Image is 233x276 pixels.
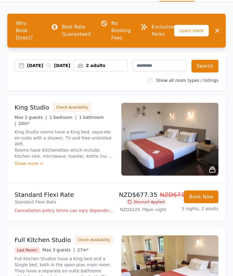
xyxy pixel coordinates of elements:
[19,121,30,126] span: 20m²
[15,247,40,254] span: Last Room!
[42,248,75,253] span: Max 3 guests |
[53,103,92,112] button: Check Availability
[191,60,218,73] button: Search
[160,191,198,199] span: NZD$713.00
[15,199,114,205] p: Standard Flexi Rate
[62,24,91,38] p: Best Rate Guaranteed
[156,78,218,83] label: Show all room types / listings
[119,207,166,213] p: NZD$225.78 per night
[15,161,114,167] div: Show more >
[111,20,131,42] p: No Booking Fees
[15,191,114,199] p: Standard Flexi Rate
[151,24,174,38] p: Exclusive Perks
[171,206,218,212] p: 3 nights, 2 adults
[15,129,114,160] p: King Studio rooms have a King bed, separate en-suite with a shower, TV and free unlimited Wifi. R...
[49,115,77,120] span: 1 bedroom |
[174,25,209,37] span: Learn more
[27,63,68,69] div: [DATE] [DATE]
[15,236,71,244] h3: Full Kitchen Studio
[11,18,41,44] span: Why Book Direct?
[77,248,89,253] span: 27m²
[15,115,47,120] span: Max 2 guests |
[74,63,127,69] div: 2 adults
[119,191,166,199] p: NZD$677.35
[75,236,113,245] button: Check Availability
[15,208,114,214] p: Cancellation policy terms can vary depending on the promotion employed and the time of stay of th...
[184,191,218,204] button: Book Now
[15,103,49,112] h3: King Studio
[126,199,166,205] span: Discount Applied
